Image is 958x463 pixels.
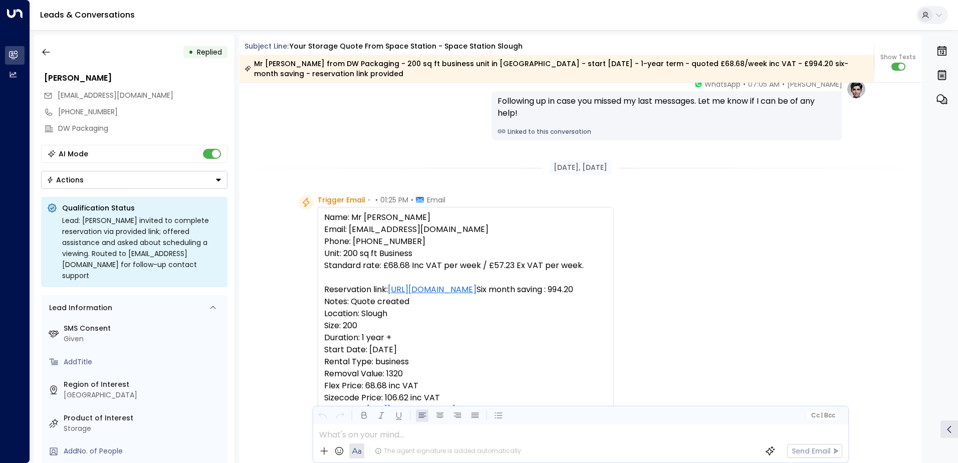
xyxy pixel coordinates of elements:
a: [URL][DOMAIN_NAME] [388,284,476,296]
div: Actions [47,175,84,184]
div: Given [64,334,223,344]
div: AddNo. of People [64,446,223,456]
div: AI Mode [59,149,88,159]
pre: Name: Mr [PERSON_NAME] Email: [EMAIL_ADDRESS][DOMAIN_NAME] Phone: [PHONE_NUMBER] Unit: 200 sq ft ... [324,211,607,416]
span: [EMAIL_ADDRESS][DOMAIN_NAME] [58,90,173,100]
span: Email [427,195,445,205]
a: [URL][DOMAIN_NAME] [367,404,455,416]
span: Cc Bcc [811,412,835,419]
span: • [411,195,413,205]
span: • [743,79,746,89]
img: profile-logo.png [846,79,866,99]
a: Leads & Conversations [40,9,135,21]
div: • [188,43,193,61]
div: [GEOGRAPHIC_DATA] [64,390,223,400]
span: [PERSON_NAME] [787,79,842,89]
div: Lead: [PERSON_NAME] invited to complete reservation via provided link; offered assistance and ask... [62,215,221,281]
div: [DATE], [DATE] [550,160,611,175]
div: Button group with a nested menu [41,171,227,189]
span: | [821,412,823,419]
label: Product of Interest [64,413,223,423]
span: Replied [197,47,222,57]
span: Trigger Email [318,195,365,205]
button: Undo [316,409,329,422]
button: Actions [41,171,227,189]
span: sales@dwpackaging.co.uk [58,90,173,101]
button: Redo [334,409,346,422]
div: The agent signature is added automatically [375,446,521,455]
div: Lead Information [46,303,112,313]
div: AddTitle [64,357,223,367]
div: Mr [PERSON_NAME] from DW Packaging - 200 sq ft business unit in [GEOGRAPHIC_DATA] - start [DATE] ... [245,59,868,79]
div: Storage [64,423,223,434]
span: • [368,195,370,205]
label: Region of Interest [64,379,223,390]
span: WhatsApp [704,79,741,89]
span: • [782,79,785,89]
span: 07:05 AM [748,79,780,89]
span: Subject Line: [245,41,289,51]
div: Your storage quote from Space Station - Space Station Slough [290,41,523,52]
label: SMS Consent [64,323,223,334]
span: Show Texts [880,53,916,62]
p: Qualification Status [62,203,221,213]
div: [PERSON_NAME] [44,72,227,84]
div: [PHONE_NUMBER] [58,107,227,117]
a: Linked to this conversation [498,127,836,136]
div: DW Packaging [58,123,227,134]
button: Cc|Bcc [807,411,839,420]
span: • [375,195,378,205]
span: 01:25 PM [380,195,408,205]
div: Following up in case you missed my last messages. Let me know if I can be of any help! [498,95,836,119]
